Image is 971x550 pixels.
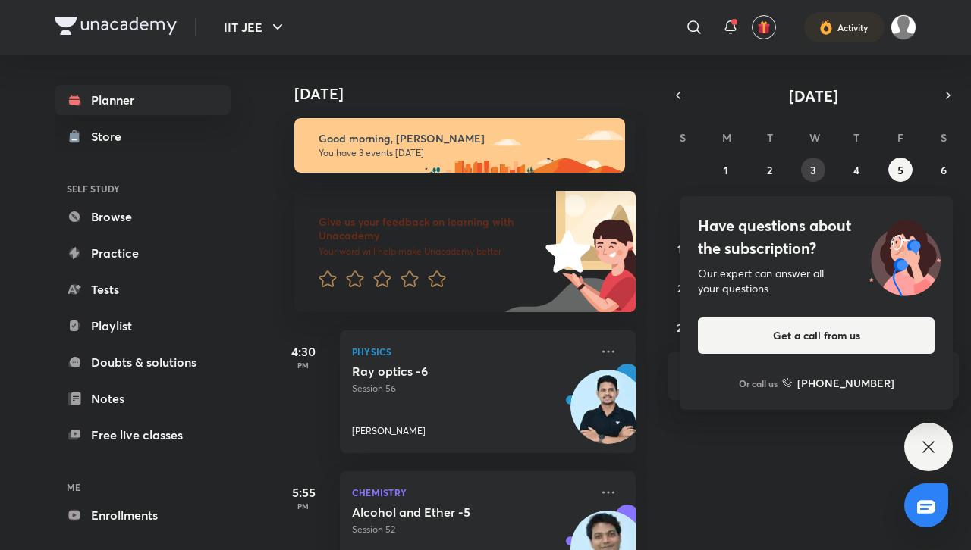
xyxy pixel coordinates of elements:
h6: SELF STUDY [55,176,231,202]
abbr: September 3, 2025 [810,163,816,177]
button: September 6, 2025 [932,158,956,182]
p: Session 56 [352,382,590,395]
p: PM [273,361,334,370]
button: avatar [752,15,776,39]
p: Your word will help make Unacademy better [319,245,540,258]
a: Browse [55,202,231,232]
abbr: Friday [897,130,903,145]
a: Playlist [55,311,231,341]
div: Our expert can answer all your questions [698,266,935,296]
h6: ME [55,474,231,500]
abbr: Thursday [853,130,859,145]
a: Doubts & solutions [55,347,231,377]
p: You have 3 events [DATE] [319,147,611,159]
button: September 7, 2025 [671,197,695,221]
h5: Alcohol and Ether -5 [352,505,541,520]
div: Store [91,127,130,145]
button: [DATE] [689,85,938,106]
button: September 14, 2025 [671,236,695,261]
abbr: Wednesday [809,130,820,145]
abbr: September 21, 2025 [677,281,687,295]
abbr: September 28, 2025 [677,320,688,335]
button: September 5, 2025 [888,158,913,182]
button: September 3, 2025 [801,158,825,182]
abbr: September 14, 2025 [677,242,688,256]
p: Chemistry [352,483,590,502]
button: Get a call from us [698,317,935,354]
a: Tests [55,274,231,305]
a: Company Logo [55,17,177,39]
button: September 2, 2025 [758,158,782,182]
button: September 1, 2025 [714,158,738,182]
img: Company Logo [55,17,177,35]
a: Store [55,121,231,152]
abbr: September 4, 2025 [853,163,859,177]
img: activity [819,18,833,36]
img: avatar [757,20,771,34]
a: Planner [55,85,231,115]
p: Or call us [739,377,778,390]
h5: Ray optics -6 [352,364,541,379]
abbr: September 5, 2025 [897,163,903,177]
abbr: September 2, 2025 [767,163,772,177]
button: IIT JEE [215,12,296,42]
button: September 28, 2025 [671,315,695,339]
img: feedback_image [494,191,636,312]
abbr: Sunday [680,130,686,145]
a: Practice [55,238,231,268]
h6: Good morning, [PERSON_NAME] [319,132,611,145]
h5: 4:30 [273,342,334,361]
a: Notes [55,383,231,414]
abbr: September 6, 2025 [941,163,947,177]
h6: Give us your feedback on learning with Unacademy [319,215,540,242]
h4: Have questions about the subscription? [698,214,935,260]
h4: [DATE] [294,85,651,103]
p: Physics [352,342,590,361]
img: morning [294,118,625,173]
h5: 5:55 [273,483,334,502]
abbr: Saturday [941,130,947,145]
h6: [PHONE_NUMBER] [797,375,894,391]
img: Tilak Soneji [891,14,916,40]
span: [DATE] [789,86,838,106]
a: [PHONE_NUMBER] [782,375,894,391]
p: [PERSON_NAME] [352,424,426,438]
abbr: September 1, 2025 [724,163,728,177]
img: ttu_illustration_new.svg [857,214,953,296]
p: PM [273,502,334,511]
abbr: Monday [722,130,731,145]
button: September 21, 2025 [671,276,695,300]
p: Session 52 [352,523,590,536]
button: September 4, 2025 [844,158,869,182]
a: Free live classes [55,420,231,450]
a: Enrollments [55,500,231,530]
abbr: Tuesday [767,130,773,145]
